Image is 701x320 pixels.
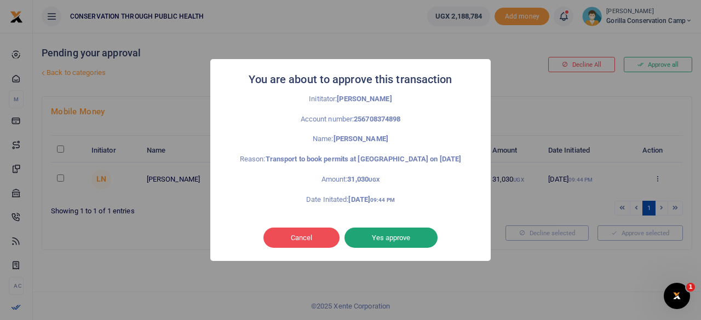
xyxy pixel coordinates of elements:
[354,115,400,123] strong: 256708374898
[348,195,394,203] strong: [DATE]
[369,177,380,183] small: UGX
[234,174,467,185] p: Amount:
[234,94,467,105] p: Inititator:
[249,70,452,89] h2: You are about to approve this transaction
[344,228,438,248] button: Yes approve
[347,175,380,183] strong: 31,030
[266,155,462,163] strong: Transport to book permits at [GEOGRAPHIC_DATA] on [DATE]
[664,283,690,309] iframe: Intercom live chat
[337,95,392,103] strong: [PERSON_NAME]
[686,283,695,292] span: 1
[234,154,467,165] p: Reason:
[370,197,395,203] small: 09:44 PM
[234,133,467,145] p: Name:
[263,228,340,248] button: Cancel
[234,114,467,125] p: Account number:
[334,135,388,143] strong: [PERSON_NAME]
[234,194,467,206] p: Date Initated:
